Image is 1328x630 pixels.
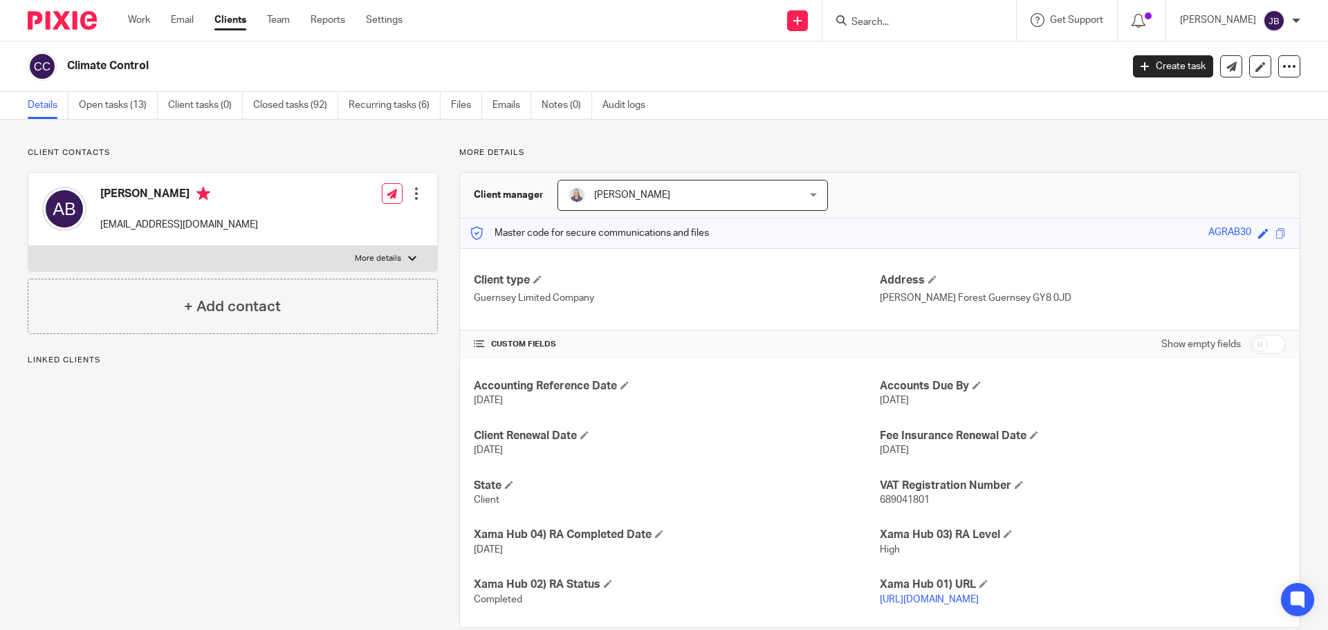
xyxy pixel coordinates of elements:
p: More details [355,253,401,264]
h4: VAT Registration Number [880,479,1286,493]
h4: Xama Hub 03) RA Level [880,528,1286,542]
label: Show empty fields [1161,337,1241,351]
a: Clients [214,13,246,27]
p: Master code for secure communications and files [470,226,709,240]
a: Client tasks (0) [168,92,243,119]
h4: Xama Hub 02) RA Status [474,577,880,592]
h4: Fee Insurance Renewal Date [880,429,1286,443]
h4: CUSTOM FIELDS [474,339,880,350]
h3: Client manager [474,188,544,202]
a: [URL][DOMAIN_NAME] [880,595,979,604]
h4: Xama Hub 01) URL [880,577,1286,592]
div: AGRAB30 [1208,225,1251,241]
p: Linked clients [28,355,438,366]
img: svg%3E [42,187,86,231]
span: [DATE] [474,396,503,405]
a: Recurring tasks (6) [349,92,441,119]
span: [DATE] [474,445,503,455]
a: Create task [1133,55,1213,77]
h4: State [474,479,880,493]
h4: Client type [474,273,880,288]
span: Get Support [1050,15,1103,25]
h4: Client Renewal Date [474,429,880,443]
span: [PERSON_NAME] [594,190,670,200]
img: Debbie%20Noon%20Professional%20Photo.jpg [569,187,585,203]
i: Primary [196,187,210,201]
h4: [PERSON_NAME] [100,187,258,204]
img: svg%3E [28,52,57,81]
a: Work [128,13,150,27]
p: [PERSON_NAME] Forest Guernsey GY8 0JD [880,291,1286,305]
a: Details [28,92,68,119]
p: [EMAIL_ADDRESS][DOMAIN_NAME] [100,218,258,232]
span: [DATE] [880,445,909,455]
span: 689041801 [880,495,930,505]
h4: + Add contact [184,296,281,317]
a: Open tasks (13) [79,92,158,119]
p: Client contacts [28,147,438,158]
a: Email [171,13,194,27]
span: [DATE] [474,545,503,555]
a: Closed tasks (92) [253,92,338,119]
a: Notes (0) [542,92,592,119]
a: Audit logs [602,92,656,119]
p: [PERSON_NAME] [1180,13,1256,27]
a: Emails [492,92,531,119]
h2: Climate Control [67,59,903,73]
span: [DATE] [880,396,909,405]
a: Team [267,13,290,27]
span: Client [474,495,499,505]
h4: Accounting Reference Date [474,379,880,393]
p: Guernsey Limited Company [474,291,880,305]
img: Pixie [28,11,97,30]
a: Reports [311,13,345,27]
p: More details [459,147,1300,158]
a: Files [451,92,482,119]
span: Completed [474,595,522,604]
img: svg%3E [1263,10,1285,32]
h4: Accounts Due By [880,379,1286,393]
a: Settings [366,13,403,27]
input: Search [850,17,975,29]
span: High [880,545,900,555]
h4: Xama Hub 04) RA Completed Date [474,528,880,542]
h4: Address [880,273,1286,288]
